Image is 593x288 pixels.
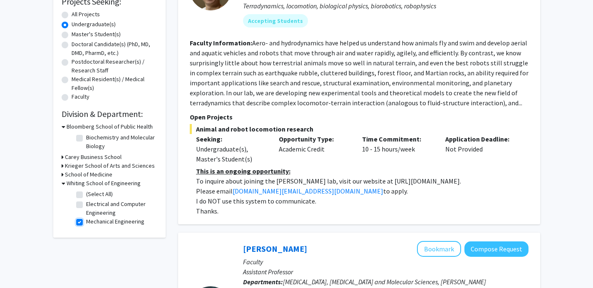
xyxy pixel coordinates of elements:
[190,112,528,122] p: Open Projects
[65,161,155,170] h3: Krieger School of Arts and Sciences
[233,187,383,195] a: [DOMAIN_NAME][EMAIL_ADDRESS][DOMAIN_NAME]
[279,134,350,144] p: Opportunity Type:
[72,30,121,39] label: Master's Student(s)
[72,40,157,57] label: Doctoral Candidate(s) (PhD, MD, DMD, PharmD, etc.)
[196,144,267,164] div: Undergraduate(s), Master's Student(s)
[67,122,153,131] h3: Bloomberg School of Public Health
[72,75,157,92] label: Medical Resident(s) / Medical Fellow(s)
[86,190,113,199] label: (Select All)
[72,57,157,75] label: Postdoctoral Researcher(s) / Research Staff
[65,153,122,161] h3: Carey Business School
[72,10,100,19] label: All Projects
[196,186,528,196] p: Please email to apply.
[86,133,155,151] label: Biochemistry and Molecular Biology
[196,176,528,186] p: To inquire about joining the [PERSON_NAME] lab, visit our website at [URL][DOMAIN_NAME].
[445,134,516,144] p: Application Deadline:
[190,124,528,134] span: Animal and robot locomotion research
[72,92,89,101] label: Faculty
[196,167,290,175] u: This is an ongoing opportunity:
[464,241,528,257] button: Compose Request to Raj Mukherjee
[243,14,308,27] mat-chip: Accepting Students
[196,206,528,216] p: Thanks.
[243,1,528,11] div: Terradynamics, locomotion, biological physics, biorobotics, robophysics
[362,134,433,144] p: Time Commitment:
[196,196,528,206] p: I do NOT use this system to communicate.
[417,241,461,257] button: Add Raj Mukherjee to Bookmarks
[243,267,528,277] p: Assistant Professor
[439,134,522,164] div: Not Provided
[67,179,141,188] h3: Whiting School of Engineering
[72,20,116,29] label: Undergraduate(s)
[86,200,155,217] label: Electrical and Computer Engineering
[243,278,283,286] b: Departments:
[273,134,356,164] div: Academic Credit
[243,243,307,254] a: [PERSON_NAME]
[196,134,267,144] p: Seeking:
[86,217,144,226] label: Mechanical Engineering
[6,251,35,282] iframe: Chat
[356,134,439,164] div: 10 - 15 hours/week
[62,109,157,119] h2: Division & Department:
[65,170,112,179] h3: School of Medicine
[190,39,528,107] fg-read-more: Aero- and hydrodynamics have helped us understand how animals fly and swim and develop aerial and...
[243,257,528,267] p: Faculty
[190,39,252,47] b: Faculty Information:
